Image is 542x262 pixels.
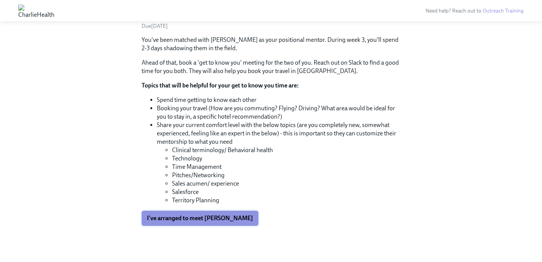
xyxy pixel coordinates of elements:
[426,8,524,14] span: Need help? Reach out to
[142,36,400,52] p: You've been matched with [PERSON_NAME] as your positional mentor. During week 3, you'll spend 2-3...
[142,211,258,226] button: I've arranged to meet [PERSON_NAME]
[483,8,524,14] a: Outreach Training
[157,96,400,104] li: Spend time getting to know each other
[157,104,400,121] li: Booking your travel (How are you commuting? Flying? Driving? What area would be ideal for you to ...
[147,214,253,222] span: I've arranged to meet [PERSON_NAME]
[157,121,400,205] li: Share your current comfort level with the below topics (are you completely new, somewhat experien...
[172,196,400,205] li: Territory Planning
[172,154,400,163] li: Technology
[142,82,299,89] strong: Topics that will be helpful for your get to know you time are:
[172,146,400,154] li: Clinical terminology/ Behavioral health
[172,188,400,196] li: Salesforce
[142,59,400,75] p: Ahead of that, book a 'get to know you' meeting for the two of you. Reach out on Slack to find a ...
[172,171,400,179] li: Pitches/Networking
[172,163,400,171] li: Time Management
[172,179,400,188] li: Sales acumen/ experience
[18,5,54,17] img: CharlieHealth
[142,23,168,29] span: Wednesday, September 10th 2025, 10:00 am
